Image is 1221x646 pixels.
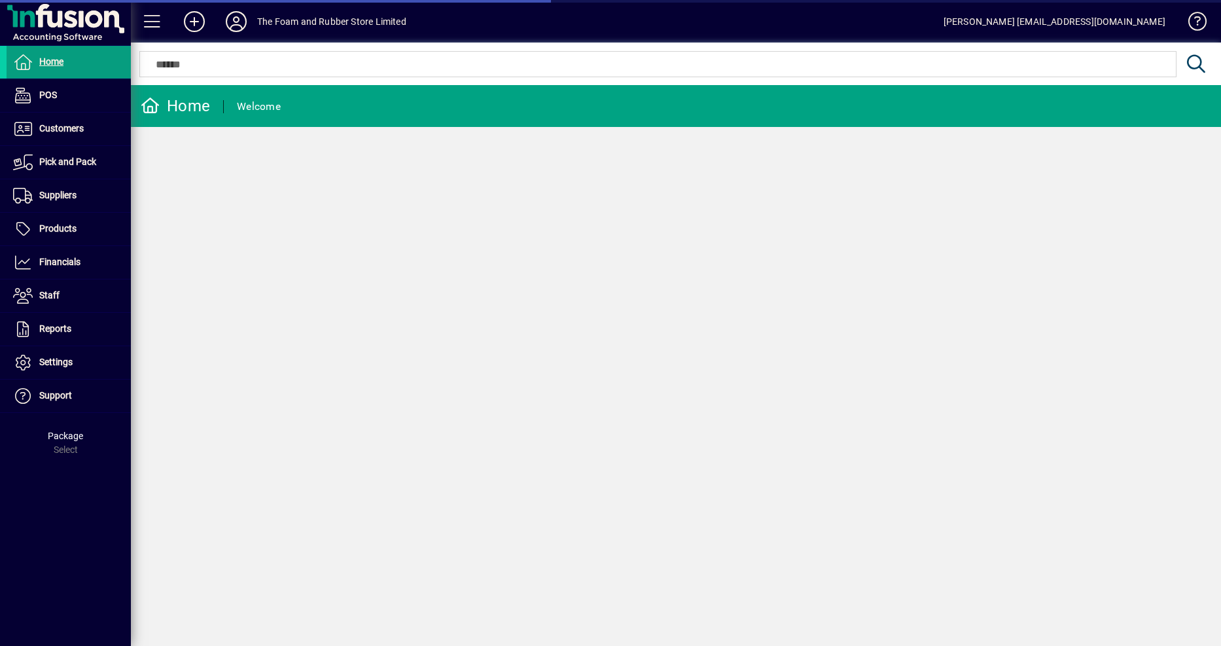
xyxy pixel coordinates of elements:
[7,146,131,179] a: Pick and Pack
[39,156,96,167] span: Pick and Pack
[39,56,63,67] span: Home
[39,223,77,234] span: Products
[39,123,84,134] span: Customers
[7,179,131,212] a: Suppliers
[1178,3,1205,45] a: Knowledge Base
[7,346,131,379] a: Settings
[39,190,77,200] span: Suppliers
[39,290,60,300] span: Staff
[7,313,131,346] a: Reports
[7,79,131,112] a: POS
[39,357,73,367] span: Settings
[39,90,57,100] span: POS
[141,96,210,117] div: Home
[39,323,71,334] span: Reports
[39,390,72,401] span: Support
[215,10,257,33] button: Profile
[237,96,281,117] div: Welcome
[257,11,406,32] div: The Foam and Rubber Store Limited
[48,431,83,441] span: Package
[39,257,80,267] span: Financials
[7,246,131,279] a: Financials
[173,10,215,33] button: Add
[944,11,1165,32] div: [PERSON_NAME] [EMAIL_ADDRESS][DOMAIN_NAME]
[7,213,131,245] a: Products
[7,113,131,145] a: Customers
[7,279,131,312] a: Staff
[7,380,131,412] a: Support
